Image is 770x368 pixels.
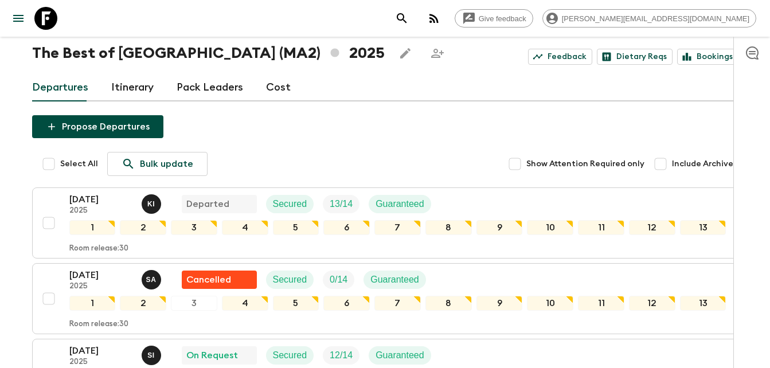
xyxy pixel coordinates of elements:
p: Guaranteed [376,349,424,362]
p: On Request [186,349,238,362]
div: 6 [323,296,370,311]
p: 2025 [69,358,132,367]
h1: The Best of [GEOGRAPHIC_DATA] (MA2) 2025 [32,42,385,65]
button: Edit this itinerary [394,42,417,65]
span: Include Archived [672,158,738,170]
a: Cost [266,74,291,101]
span: Samir Achahri [142,273,163,283]
a: Bookings [677,49,738,65]
span: Share this itinerary [426,42,449,65]
div: 3 [171,220,217,235]
div: 13 [680,296,726,311]
p: S A [146,275,157,284]
div: Trip Fill [323,271,354,289]
div: 11 [578,296,624,311]
a: Dietary Reqs [597,49,673,65]
span: Select All [60,158,98,170]
div: 10 [527,296,573,311]
a: Bulk update [107,152,208,176]
a: Pack Leaders [177,74,243,101]
span: Khaled Ingrioui [142,198,163,207]
div: 1 [69,296,116,311]
div: 5 [273,220,319,235]
div: 7 [374,220,421,235]
p: Room release: 30 [69,320,128,329]
button: Propose Departures [32,115,163,138]
p: 13 / 14 [330,197,353,211]
button: [DATE]2025Samir AchahriFlash Pack cancellationSecuredTrip FillGuaranteed12345678910111213Room rel... [32,263,738,334]
p: Secured [273,349,307,362]
p: [DATE] [69,193,132,206]
span: [PERSON_NAME][EMAIL_ADDRESS][DOMAIN_NAME] [556,14,756,23]
p: Bulk update [140,157,193,171]
p: Guaranteed [370,273,419,287]
p: [DATE] [69,344,132,358]
div: 5 [273,296,319,311]
div: 9 [476,220,523,235]
div: 12 [629,220,675,235]
p: Secured [273,197,307,211]
div: Secured [266,346,314,365]
div: Flash Pack cancellation [182,271,257,289]
div: 4 [222,296,268,311]
div: 9 [476,296,523,311]
button: [DATE]2025Khaled IngriouiDepartedSecuredTrip FillGuaranteed12345678910111213Room release:30 [32,187,738,259]
p: S I [147,351,155,360]
p: Guaranteed [376,197,424,211]
div: 11 [578,220,624,235]
p: 2025 [69,282,132,291]
button: search adventures [390,7,413,30]
span: Show Attention Required only [526,158,644,170]
div: 12 [629,296,675,311]
div: 7 [374,296,421,311]
div: 1 [69,220,116,235]
div: 4 [222,220,268,235]
div: 6 [323,220,370,235]
p: Departed [186,197,229,211]
p: Room release: 30 [69,244,128,253]
button: SI [142,346,163,365]
p: 12 / 14 [330,349,353,362]
p: [DATE] [69,268,132,282]
button: menu [7,7,30,30]
button: SA [142,270,163,289]
div: [PERSON_NAME][EMAIL_ADDRESS][DOMAIN_NAME] [542,9,756,28]
a: Departures [32,74,88,101]
div: 3 [171,296,217,311]
div: Secured [266,195,314,213]
a: Give feedback [455,9,533,28]
div: 10 [527,220,573,235]
span: Give feedback [472,14,533,23]
div: Trip Fill [323,195,359,213]
a: Itinerary [111,74,154,101]
div: Secured [266,271,314,289]
div: 8 [425,296,472,311]
div: 13 [680,220,726,235]
span: Said Isouktan [142,349,163,358]
p: Cancelled [186,273,231,287]
p: 0 / 14 [330,273,347,287]
div: 2 [120,220,166,235]
div: 8 [425,220,472,235]
div: 2 [120,296,166,311]
a: Feedback [528,49,592,65]
p: Secured [273,273,307,287]
p: 2025 [69,206,132,216]
div: Trip Fill [323,346,359,365]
